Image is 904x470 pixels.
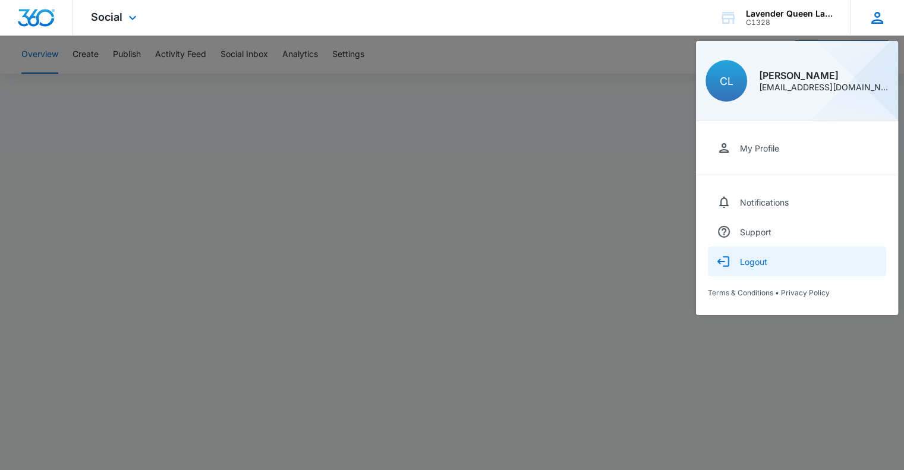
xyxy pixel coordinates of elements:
a: Privacy Policy [781,288,830,297]
a: Notifications [708,187,886,217]
span: CL [720,75,733,87]
div: Support [740,227,771,237]
div: My Profile [740,143,779,153]
a: Support [708,217,886,247]
button: Logout [708,247,886,276]
div: account id [746,18,833,27]
div: • [708,288,886,297]
div: [EMAIL_ADDRESS][DOMAIN_NAME] [759,83,889,92]
span: Social [91,11,122,23]
div: Logout [740,257,767,267]
div: [PERSON_NAME] [759,71,889,80]
div: Notifications [740,197,789,207]
a: My Profile [708,133,886,163]
a: Terms & Conditions [708,288,773,297]
div: account name [746,9,833,18]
